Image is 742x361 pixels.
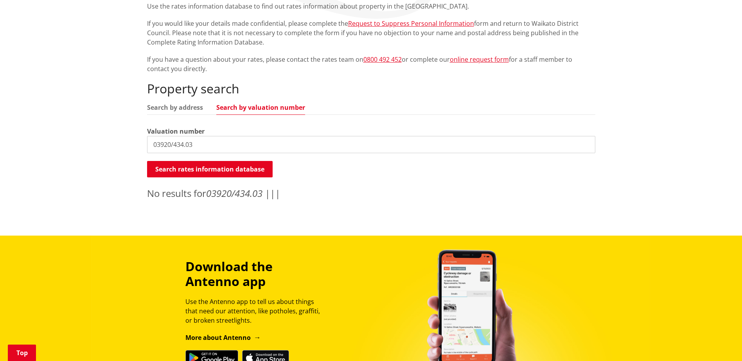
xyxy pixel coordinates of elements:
a: Request to Suppress Personal Information [348,19,474,28]
p: No results for [147,186,595,200]
h3: Download the Antenno app [185,259,327,289]
iframe: Messenger Launcher [706,328,734,356]
p: Use the rates information database to find out rates information about property in the [GEOGRAPHI... [147,2,595,11]
a: Search by valuation number [216,104,305,111]
label: Valuation number [147,127,205,136]
em: 03920/434.03 ||| [206,187,280,200]
a: More about Antenno [185,333,261,342]
p: If you would like your details made confidential, please complete the form and return to Waikato ... [147,19,595,47]
p: Use the Antenno app to tell us about things that need our attention, like potholes, graffiti, or ... [185,297,327,325]
h2: Property search [147,81,595,96]
a: online request form [450,55,509,64]
a: Search by address [147,104,203,111]
input: e.g. 03920/020.01A [147,136,595,153]
a: Top [8,345,36,361]
button: Search rates information database [147,161,273,177]
a: 0800 492 452 [363,55,402,64]
p: If you have a question about your rates, please contact the rates team on or complete our for a s... [147,55,595,73]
